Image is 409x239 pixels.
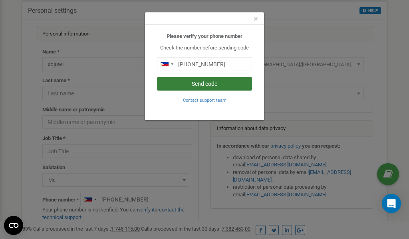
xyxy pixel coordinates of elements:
b: Please verify your phone number [167,33,242,39]
button: Close [254,15,258,23]
div: Telephone country code [157,58,176,71]
small: Contact support team [183,98,226,103]
span: × [254,14,258,24]
div: Open Intercom Messenger [382,194,401,213]
input: 0905 123 4567 [157,57,252,71]
p: Check the number before sending code [157,44,252,52]
a: Contact support team [183,97,226,103]
button: Open CMP widget [4,216,23,235]
button: Send code [157,77,252,91]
